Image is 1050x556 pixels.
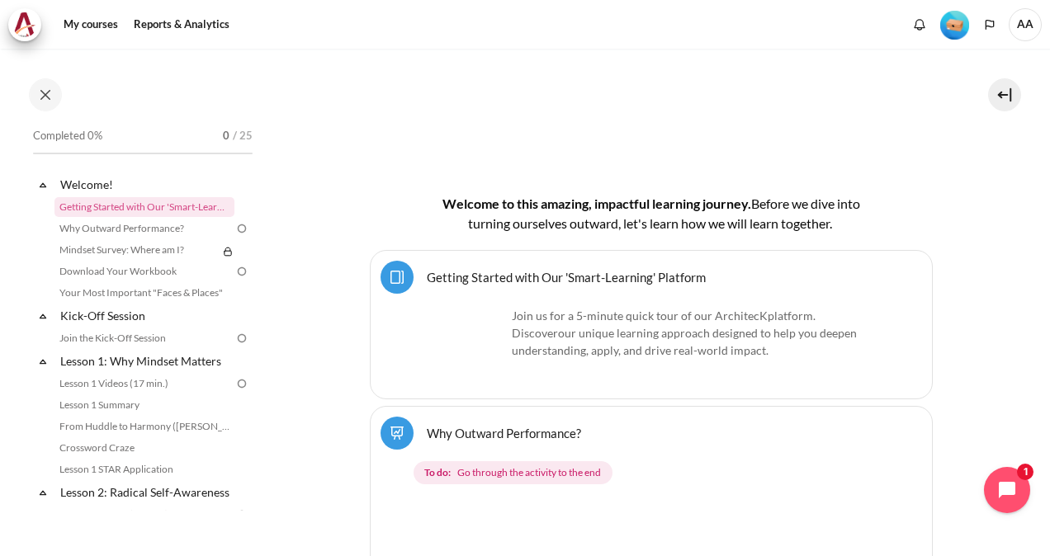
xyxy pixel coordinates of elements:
a: Why Outward Performance? [54,219,234,238]
img: To do [234,264,249,279]
img: platform logo [423,307,506,389]
div: Completion requirements for Why Outward Performance? [414,458,896,488]
a: Architeck Architeck [8,8,50,41]
span: . [512,326,857,357]
a: Reports & Analytics [128,8,235,41]
a: Level #1 [934,9,976,40]
a: Lesson 1 Summary [54,395,234,415]
p: Join us for a 5-minute quick tour of our ArchitecK platform. Discover [423,307,879,359]
div: Level #1 [940,9,969,40]
img: To do [234,376,249,391]
span: AA [1009,8,1042,41]
a: User menu [1009,8,1042,41]
a: Crossword Craze [54,438,234,458]
a: Download Your Workbook [54,262,234,281]
span: Collapse [35,484,51,501]
span: Collapse [35,353,51,370]
a: Your Most Important "Faces & Places" [54,283,234,303]
a: Getting Started with Our 'Smart-Learning' Platform [54,197,234,217]
a: Lesson 1 STAR Application [54,459,234,479]
span: B [751,196,759,211]
a: Lesson 2: Radical Self-Awareness [58,481,234,503]
a: Why Outward Performance? [427,425,581,441]
span: Collapse [35,177,51,193]
img: Architeck [13,12,36,37]
a: Join the Kick-Off Session [54,328,234,348]
span: our unique learning approach designed to help you deepen understanding, apply, and drive real-wor... [512,326,857,357]
a: From Huddle to Harmony ([PERSON_NAME]'s Story) [54,417,234,436]
a: Mindset Survey: Where am I? [54,240,218,260]
span: 0 [223,128,229,144]
strong: To do: [424,465,451,480]
span: Completed 0% [33,128,102,144]
img: Level #1 [940,11,969,40]
span: Collapse [35,308,51,324]
a: Welcome! [58,173,234,196]
a: Kick-Off Session [58,304,234,327]
a: My courses [58,8,124,41]
span: Go through the activity to the end [457,465,601,480]
a: Lesson 1 Videos (17 min.) [54,374,234,393]
div: Show notification window with no new notifications [907,12,932,37]
button: Languages [977,12,1002,37]
a: Lesson 1: Why Mindset Matters [58,350,234,372]
img: To do [234,507,249,522]
a: Getting Started with Our 'Smart-Learning' Platform [427,269,706,285]
img: To do [234,221,249,236]
img: To do [234,331,249,346]
h4: Welcome to this amazing, impactful learning journey. [423,194,880,233]
span: / 25 [233,128,253,144]
a: Lesson 2 Videos (20 min.) [54,505,234,525]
